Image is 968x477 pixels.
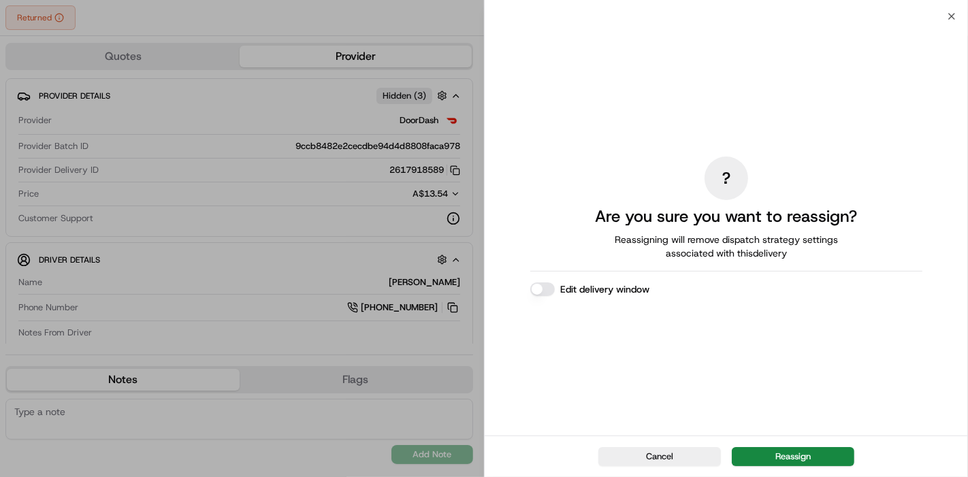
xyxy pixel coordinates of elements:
[598,447,721,466] button: Cancel
[596,233,857,260] span: Reassigning will remove dispatch strategy settings associated with this delivery
[596,205,858,227] h2: Are you sure you want to reassign?
[732,447,854,466] button: Reassign
[560,282,649,296] label: Edit delivery window
[705,157,748,200] div: ?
